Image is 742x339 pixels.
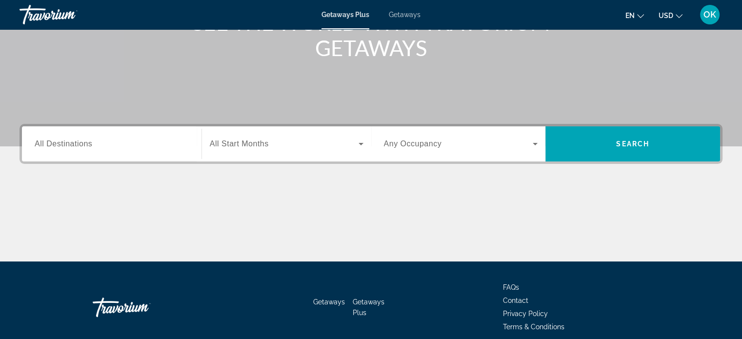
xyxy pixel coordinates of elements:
span: Search [616,140,649,148]
span: Any Occupancy [384,140,442,148]
span: USD [659,12,673,20]
span: en [625,12,635,20]
a: Privacy Policy [503,310,548,318]
a: Go Home [93,293,190,322]
span: OK [703,10,716,20]
a: Travorium [20,2,117,27]
span: All Destinations [35,140,92,148]
span: All Start Months [210,140,269,148]
button: Change currency [659,8,682,22]
input: Select destination [35,139,189,150]
div: Search widget [22,126,720,161]
button: Change language [625,8,644,22]
a: Contact [503,297,528,304]
h1: SEE THE WORLD WITH TRAVORIUM GETAWAYS [188,10,554,60]
button: User Menu [697,4,722,25]
a: Getaways [313,298,345,306]
a: Getaways Plus [321,11,369,19]
a: Terms & Conditions [503,323,564,331]
button: Search [545,126,720,161]
a: FAQs [503,283,519,291]
a: Getaways [389,11,421,19]
a: Getaways Plus [353,298,384,317]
